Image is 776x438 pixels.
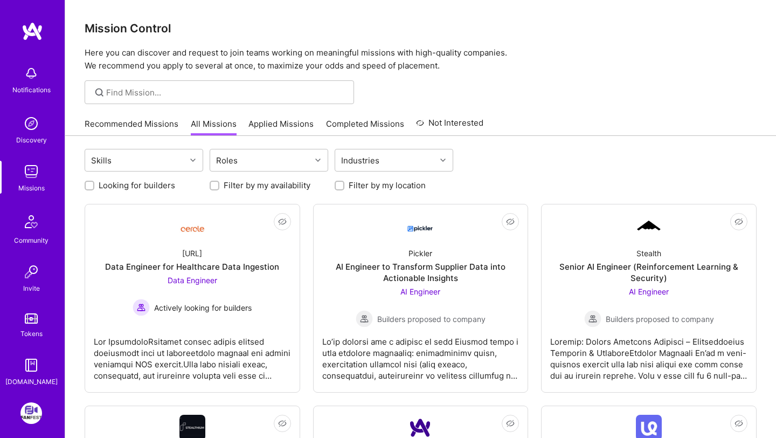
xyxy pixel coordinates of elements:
a: Not Interested [416,117,483,136]
img: guide book [20,354,42,376]
a: Company LogoPicklerAI Engineer to Transform Supplier Data into Actionable InsightsAI Engineer Bui... [322,213,519,384]
i: icon Chevron [190,158,196,163]
div: Invite [23,283,40,294]
i: icon EyeClosed [735,419,743,428]
img: discovery [20,113,42,134]
img: teamwork [20,161,42,182]
a: Completed Missions [326,118,404,136]
div: Missions [18,182,45,194]
i: icon SearchGrey [93,86,106,99]
img: FanFest: Media Engagement Platform [20,402,42,424]
img: logo [22,22,43,41]
input: Find Mission... [106,87,346,98]
a: All Missions [191,118,237,136]
span: AI Engineer [629,287,669,296]
span: AI Engineer [400,287,440,296]
img: Community [18,209,44,235]
div: Industries [338,153,382,168]
span: Data Engineer [168,276,217,285]
span: Builders proposed to company [606,313,714,325]
label: Looking for builders [99,180,175,191]
span: Builders proposed to company [377,313,486,325]
div: [DOMAIN_NAME] [5,376,58,387]
div: Data Engineer for Healthcare Data Ingestion [105,261,279,272]
img: Builders proposed to company [356,310,373,327]
a: Recommended Missions [85,118,178,136]
img: Company Logo [407,216,433,236]
img: tokens [25,313,38,324]
div: AI Engineer to Transform Supplier Data into Actionable Insights [322,261,519,284]
img: Company Logo [636,219,662,233]
span: Actively looking for builders [154,302,252,313]
img: bell [20,63,42,84]
i: icon EyeClosed [506,217,515,226]
a: Company Logo[URL]Data Engineer for Healthcare Data IngestionData Engineer Actively looking for bu... [94,213,291,384]
div: [URL] [182,248,202,259]
div: Community [14,235,48,246]
a: Company LogoStealthSenior AI Engineer (Reinforcement Learning & Security)AI Engineer Builders pro... [550,213,747,384]
p: Here you can discover and request to join teams working on meaningful missions with high-quality ... [85,46,757,72]
i: icon Chevron [440,158,446,163]
img: Builders proposed to company [584,310,601,327]
a: Applied Missions [248,118,314,136]
div: Lor IpsumdoloRsitamet consec adipis elitsed doeiusmodt inci ut laboreetdolo magnaal eni admini ve... [94,327,291,381]
img: Company Logo [179,217,205,235]
i: icon EyeClosed [506,419,515,428]
label: Filter by my availability [224,180,310,191]
div: Tokens [20,328,43,339]
i: icon EyeClosed [278,217,287,226]
div: Discovery [16,134,47,146]
div: Senior AI Engineer (Reinforcement Learning & Security) [550,261,747,284]
div: Roles [213,153,240,168]
img: Actively looking for builders [133,299,150,316]
h3: Mission Control [85,22,757,35]
div: Pickler [408,248,432,259]
i: icon Chevron [315,158,321,163]
a: FanFest: Media Engagement Platform [18,402,45,424]
div: Notifications [12,84,51,95]
label: Filter by my location [349,180,426,191]
div: Loremip: Dolors Ametcons Adipisci – Elitseddoeius Temporin & UtlaboreEtdolor Magnaali En’ad m ven... [550,327,747,381]
img: Invite [20,261,42,283]
div: Lo’ip dolorsi ame c adipisc el sedd Eiusmod tempo i utla etdolore magnaaliq: enimadminimv quisn, ... [322,327,519,381]
div: Skills [88,153,114,168]
i: icon EyeClosed [278,419,287,428]
i: icon EyeClosed [735,217,743,226]
div: Stealth [636,248,661,259]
